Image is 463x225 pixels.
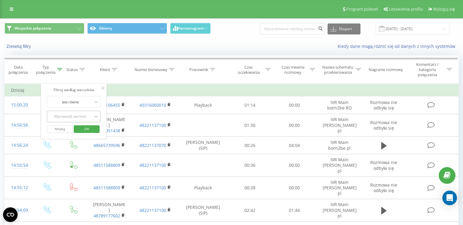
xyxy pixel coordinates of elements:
div: Komentarz / kategoria połączenia [409,62,445,77]
td: 00:36 [228,154,272,177]
div: 14:56:56 [11,119,27,131]
div: Numer biznesowy [135,67,167,72]
span: OK [78,124,95,134]
td: IVR Main born2be RO [316,96,362,114]
td: 01:30 [228,114,272,137]
a: Kiedy dane mogą różnić się od danych z innych systemów [337,43,458,49]
a: 48789177602 [93,213,120,219]
td: 01:14 [228,96,272,114]
td: IVR Main [PERSON_NAME] pl [316,177,362,199]
td: [PERSON_NAME] [86,199,132,222]
button: Zresetuj filtry [5,44,34,49]
div: Data połączenia [5,65,31,75]
div: Typ połączenia [36,65,55,75]
span: Harmonogram [178,26,203,30]
div: Czas trwania rozmowy [278,65,308,75]
span: Program poleceń [346,7,378,12]
div: Klient [100,67,110,72]
div: 14:56:24 [11,139,27,151]
a: 48221137100 [139,162,166,168]
button: Główny [87,23,167,34]
td: [PERSON_NAME] (SIP) [178,137,228,154]
button: Wszystkie połączenia [5,23,84,34]
td: IVR Main born2be pl [316,137,362,154]
td: Playback [178,96,228,114]
td: [PERSON_NAME] [86,114,132,137]
div: Wprowadź wartość [49,114,92,119]
button: Open CMP widget [3,207,18,222]
td: Playback [178,177,228,199]
td: 01:44 [272,199,316,222]
input: Wyszukiwanie według numeru [260,23,324,34]
span: Ustawienia profilu [389,7,423,12]
div: Nagranie rozmowy [369,67,403,72]
td: Dzisiaj [5,84,458,96]
td: 00:28 [228,177,272,199]
button: Anuluj [47,125,73,133]
span: Wyloguj się [433,7,455,12]
div: 15:00:20 [11,99,27,111]
a: 48221137100 [139,122,166,128]
td: 00:00 [272,177,316,199]
a: 40316060010 [139,102,166,108]
td: 02:42 [228,199,272,222]
a: 48784951438 [93,128,120,134]
td: 00:00 [272,96,316,114]
td: 00:26 [228,137,272,154]
a: 48221137100 [139,207,166,213]
span: Rozmowa nie odbyła się [370,99,397,111]
td: IVR Main [PERSON_NAME] pl [316,154,362,177]
td: IVR Main [PERSON_NAME] pl [316,114,362,137]
button: OK [74,125,100,133]
button: Harmonogram [170,23,211,34]
td: 04:04 [272,137,316,154]
td: 00:00 [272,154,316,177]
span: Wszystkie połączenia [15,26,51,31]
td: [PERSON_NAME] (SIP) [178,199,228,222]
a: 48221137070 [139,142,166,148]
span: Rozmowa nie odbyła się [370,120,397,131]
div: Status [66,67,78,72]
td: IVR Main [PERSON_NAME] pl [316,199,362,222]
span: Rozmowa nie odbyła się [370,159,397,171]
a: 48221137100 [139,185,166,191]
div: Nazwa schematu przekierowania [322,65,354,75]
span: Rozmowa nie odbyła się [370,182,397,193]
button: Eksport [328,23,360,34]
div: Filtruj według warunków [47,87,101,93]
div: 14:55:12 [11,182,27,194]
div: Pracownik [189,67,208,72]
a: 48511588809 [93,162,120,168]
a: 48511588809 [93,185,120,191]
a: 48665739596 [93,142,120,148]
a: 40749106455 [93,102,120,108]
div: 14:54:09 [11,204,27,216]
div: Czas oczekiwania [233,65,264,75]
div: 14:55:54 [11,159,27,171]
td: 00:00 [272,114,316,137]
div: Open Intercom Messenger [442,191,457,205]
